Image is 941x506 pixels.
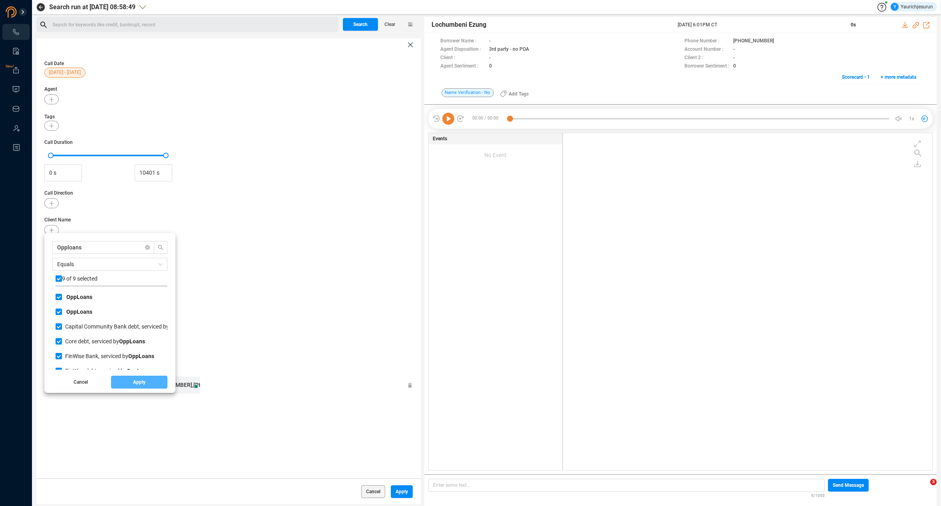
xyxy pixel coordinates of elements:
span: 00:00 / 00:00 [464,113,510,125]
span: Agent [44,86,413,93]
li: Visuals [2,82,30,98]
button: Send Message [828,479,869,492]
span: FinWise Bank, serviced by [65,353,154,359]
span: Lochumbeni Ezung [432,20,486,30]
span: Call Direction [44,189,413,197]
span: - [489,37,491,46]
span: FinWise debt, serviced by [65,368,153,374]
span: 0 [489,62,492,71]
span: Events [433,135,447,142]
span: 0s [851,22,856,28]
span: 9 of 9 selected [62,275,97,282]
span: 0 [733,62,736,71]
span: Scorecard • 1 [842,71,870,84]
span: Equals [57,258,163,270]
span: Agent Sentiment : [440,62,485,71]
li: Exports [2,62,30,78]
span: Core debt, serviced by [65,338,145,345]
div: grid [567,135,932,470]
iframe: Intercom live chat [914,479,933,498]
button: Scorecard • 1 [838,71,874,84]
span: Clear [384,18,395,31]
a: New! [12,66,20,74]
button: + more metadata [876,71,921,84]
button: Clear [378,18,402,31]
span: Y [893,3,896,11]
span: + more metadata [881,71,916,84]
span: [DATE] 6:01PM CT [678,21,841,28]
b: OppLoans [119,338,145,345]
b: OppLoans [128,353,154,359]
li: Inbox [2,101,30,117]
span: 1x [909,112,914,125]
span: Client Name [44,216,413,223]
span: Account Number : [684,46,729,54]
span: Phone Number : [684,37,729,46]
span: Client 2 [44,243,413,250]
span: New! [6,58,14,74]
span: Send Message [833,479,864,492]
span: Search run at [DATE] 08:58:49 [49,2,135,12]
b: OppLoans [127,368,153,374]
span: Cancel [74,376,88,388]
span: 3 [930,479,937,485]
span: search [154,245,167,250]
span: 0/1000 [811,492,825,498]
span: Capital Community Bank debt, serviced by [65,323,195,330]
span: Call Duration [44,139,413,146]
span: 3rd party - no POA [489,46,529,54]
span: Tags [44,114,55,120]
span: Borrower Name : [440,37,485,46]
span: Name Verification - No [442,88,494,97]
div: No Event [429,144,562,166]
div: grid [56,293,167,370]
li: Interactions [2,24,30,40]
img: prodigal-logo [6,6,50,18]
button: Add Tags [495,88,533,100]
input: Search Client Name [57,243,142,252]
li: Smart Reports [2,43,30,59]
button: 1x [906,113,917,124]
span: Client : [440,54,485,62]
span: - [733,54,735,62]
span: Agent disposition [44,270,413,277]
span: close-circle [145,245,150,250]
div: Yaurichjesurun [891,3,933,11]
span: Search [353,18,368,31]
span: - [489,54,491,62]
span: Client 2 : [684,54,729,62]
b: OppLoans [66,294,92,300]
span: Add Tags [509,88,529,100]
span: Call Date [44,61,64,66]
button: Search [343,18,378,31]
span: Agent Disposition : [440,46,485,54]
span: Apply [396,485,408,498]
span: [DATE] - [DATE] [49,68,81,78]
button: Cancel [361,485,385,498]
span: [PHONE_NUMBER] [733,37,774,46]
b: OppLoans [66,309,92,315]
button: Apply [391,485,413,498]
span: Apply [133,376,145,388]
span: Cancel [366,485,380,498]
span: Borrower Sentiment : [684,62,729,71]
span: - [733,46,735,54]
